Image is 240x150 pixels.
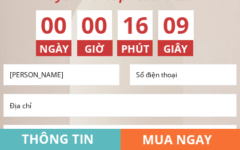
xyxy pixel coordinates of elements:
h3: NGÀY [39,41,75,57]
input: Địa chỉ [7,94,233,116]
h3: PHÚT [121,41,157,57]
input: Số điện thoại [133,65,233,85]
h3: THÔNG TIN [22,129,107,149]
h3: GIỜ [85,41,120,57]
h3: GIÂY [163,41,199,57]
h3: MUA NGAY [142,129,227,149]
input: Họ và Tên [7,65,116,85]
